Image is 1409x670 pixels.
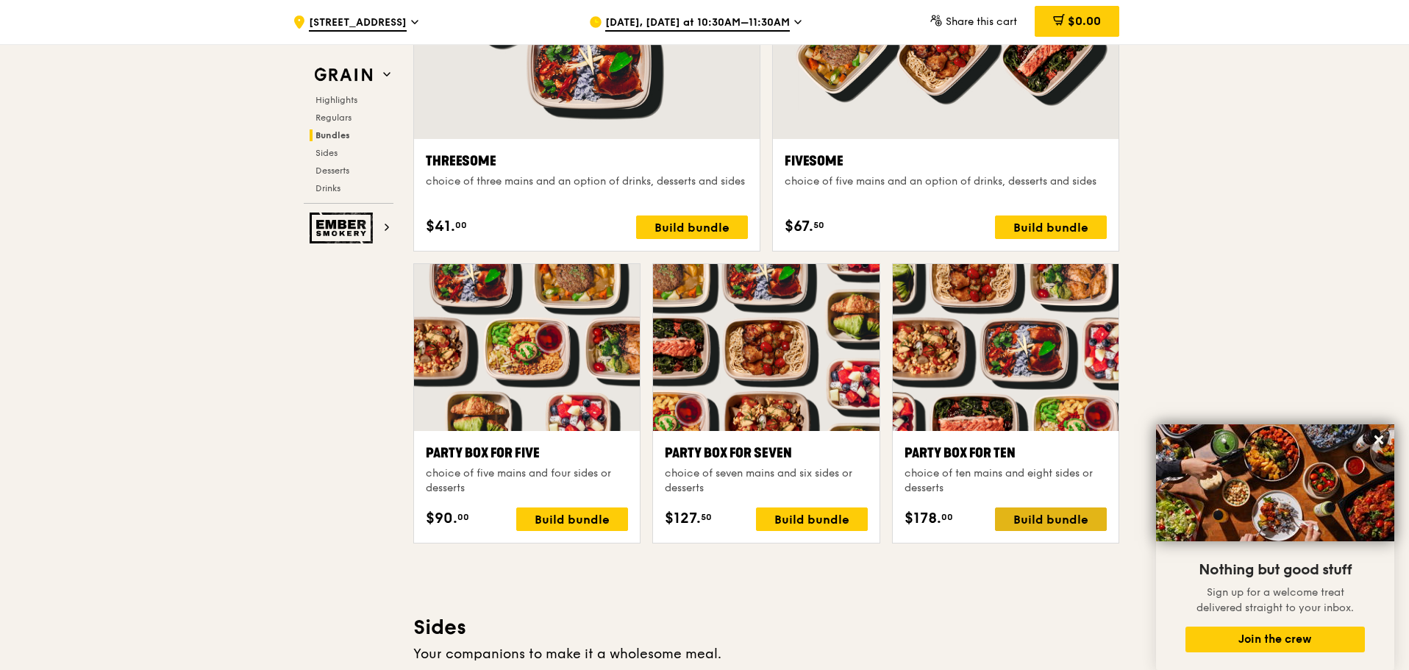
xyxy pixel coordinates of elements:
[665,466,867,496] div: choice of seven mains and six sides or desserts
[310,213,377,243] img: Ember Smokery web logo
[457,511,469,523] span: 00
[310,62,377,88] img: Grain web logo
[315,165,349,176] span: Desserts
[785,215,813,238] span: $67.
[665,507,701,530] span: $127.
[905,507,941,530] span: $178.
[665,443,867,463] div: Party Box for Seven
[426,174,748,189] div: choice of three mains and an option of drinks, desserts and sides
[1367,428,1391,452] button: Close
[1185,627,1365,652] button: Join the crew
[785,151,1107,171] div: Fivesome
[1196,586,1354,614] span: Sign up for a welcome treat delivered straight to your inbox.
[995,507,1107,531] div: Build bundle
[455,219,467,231] span: 00
[413,614,1119,641] h3: Sides
[905,466,1107,496] div: choice of ten mains and eight sides or desserts
[426,215,455,238] span: $41.
[756,507,868,531] div: Build bundle
[946,15,1017,28] span: Share this cart
[426,507,457,530] span: $90.
[941,511,953,523] span: 00
[785,174,1107,189] div: choice of five mains and an option of drinks, desserts and sides
[813,219,824,231] span: 50
[1199,561,1352,579] span: Nothing but good stuff
[315,113,352,123] span: Regulars
[1068,14,1101,28] span: $0.00
[315,95,357,105] span: Highlights
[315,183,340,193] span: Drinks
[995,215,1107,239] div: Build bundle
[315,148,338,158] span: Sides
[905,443,1107,463] div: Party Box for Ten
[426,466,628,496] div: choice of five mains and four sides or desserts
[636,215,748,239] div: Build bundle
[605,15,790,32] span: [DATE], [DATE] at 10:30AM–11:30AM
[1156,424,1394,541] img: DSC07876-Edit02-Large.jpeg
[516,507,628,531] div: Build bundle
[426,443,628,463] div: Party Box for Five
[701,511,712,523] span: 50
[309,15,407,32] span: [STREET_ADDRESS]
[413,644,1119,664] div: Your companions to make it a wholesome meal.
[426,151,748,171] div: Threesome
[315,130,350,140] span: Bundles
